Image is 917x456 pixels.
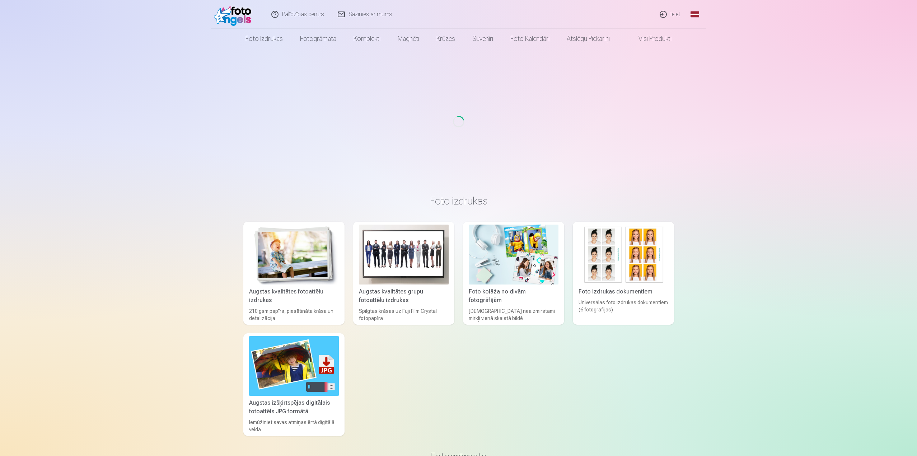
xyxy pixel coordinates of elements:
a: Foto kolāža no divām fotogrāfijāmFoto kolāža no divām fotogrāfijām[DEMOGRAPHIC_DATA] neaizmirstam... [463,222,564,325]
a: Fotogrāmata [291,29,345,49]
img: Foto kolāža no divām fotogrāfijām [469,225,558,285]
a: Augstas izšķirtspējas digitālais fotoattēls JPG formātāAugstas izšķirtspējas digitālais fotoattēl... [243,333,345,436]
div: Universālas foto izdrukas dokumentiem (6 fotogrāfijas) [576,299,671,322]
img: Augstas kvalitātes grupu fotoattēlu izdrukas [359,225,449,285]
a: Visi produkti [618,29,680,49]
a: Komplekti [345,29,389,49]
h3: Foto izdrukas [249,194,668,207]
a: Foto kalendāri [502,29,558,49]
img: Augstas kvalitātes fotoattēlu izdrukas [249,225,339,285]
a: Atslēgu piekariņi [558,29,618,49]
img: Foto izdrukas dokumentiem [579,225,668,285]
div: [DEMOGRAPHIC_DATA] neaizmirstami mirkļi vienā skaistā bildē [466,307,561,322]
a: Augstas kvalitātes grupu fotoattēlu izdrukasAugstas kvalitātes grupu fotoattēlu izdrukasSpilgtas ... [353,222,454,325]
a: Krūzes [428,29,464,49]
div: Augstas kvalitātes fotoattēlu izdrukas [246,287,342,305]
img: Augstas izšķirtspējas digitālais fotoattēls JPG formātā [249,336,339,396]
div: Spilgtas krāsas uz Fuji Film Crystal fotopapīra [356,307,452,322]
div: Foto izdrukas dokumentiem [576,287,671,296]
img: /fa1 [214,3,255,26]
a: Suvenīri [464,29,502,49]
div: Foto kolāža no divām fotogrāfijām [466,287,561,305]
a: Foto izdrukas [237,29,291,49]
div: 210 gsm papīrs, piesātināta krāsa un detalizācija [246,307,342,322]
div: Augstas izšķirtspējas digitālais fotoattēls JPG formātā [246,399,342,416]
div: Iemūžiniet savas atmiņas ērtā digitālā veidā [246,419,342,433]
a: Magnēti [389,29,428,49]
a: Augstas kvalitātes fotoattēlu izdrukasAugstas kvalitātes fotoattēlu izdrukas210 gsm papīrs, piesā... [243,222,345,325]
div: Augstas kvalitātes grupu fotoattēlu izdrukas [356,287,452,305]
a: Foto izdrukas dokumentiemFoto izdrukas dokumentiemUniversālas foto izdrukas dokumentiem (6 fotogr... [573,222,674,325]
